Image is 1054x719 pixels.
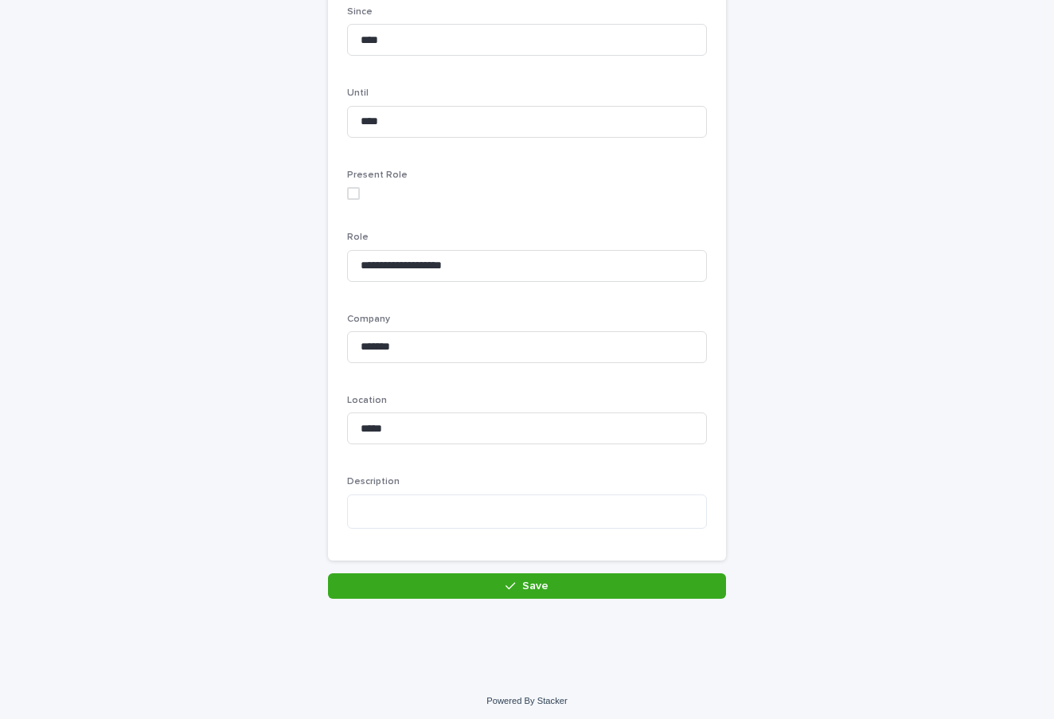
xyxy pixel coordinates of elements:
[347,88,369,98] span: Until
[486,696,567,705] a: Powered By Stacker
[328,573,726,599] button: Save
[347,315,390,324] span: Company
[347,170,408,180] span: Present Role
[347,7,373,17] span: Since
[347,233,369,242] span: Role
[347,477,400,486] span: Description
[522,580,548,592] span: Save
[347,396,387,405] span: Location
